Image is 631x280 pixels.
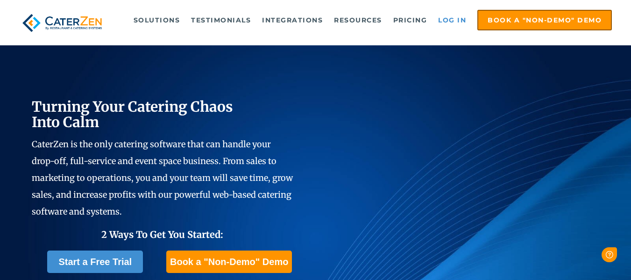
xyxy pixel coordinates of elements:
span: CaterZen is the only catering software that can handle your drop-off, full-service and event spac... [32,139,293,217]
a: Book a "Non-Demo" Demo [166,251,292,273]
a: Log in [433,11,471,29]
a: Resources [329,11,387,29]
a: Integrations [257,11,327,29]
a: Testimonials [186,11,255,29]
a: Start a Free Trial [47,251,143,273]
span: 2 Ways To Get You Started: [101,229,223,240]
iframe: Help widget launcher [548,244,621,270]
div: Navigation Menu [121,10,612,30]
span: Turning Your Catering Chaos Into Calm [32,98,233,131]
a: Pricing [389,11,432,29]
a: Solutions [129,11,185,29]
img: caterzen [19,10,106,36]
a: Book a "Non-Demo" Demo [477,10,612,30]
